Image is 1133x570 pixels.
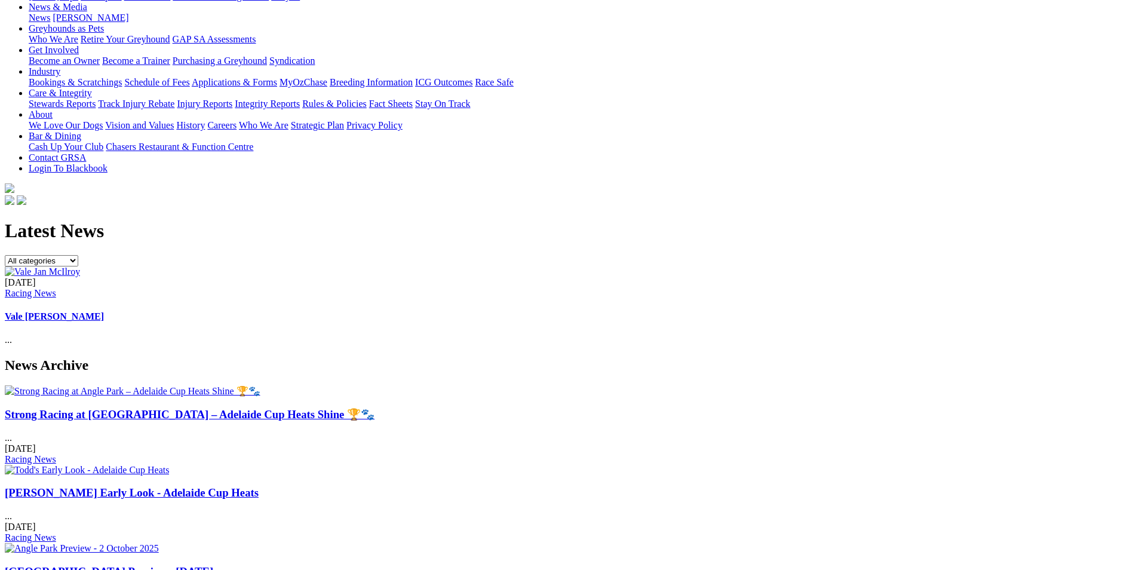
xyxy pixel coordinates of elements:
[29,45,79,55] a: Get Involved
[29,131,81,141] a: Bar & Dining
[5,443,36,453] span: [DATE]
[106,142,253,152] a: Chasers Restaurant & Function Centre
[269,56,315,66] a: Syndication
[302,99,367,109] a: Rules & Policies
[280,77,327,87] a: MyOzChase
[415,99,470,109] a: Stay On Track
[29,34,1128,45] div: Greyhounds as Pets
[5,454,56,464] a: Racing News
[5,543,159,554] img: Angle Park Preview - 2 October 2025
[29,109,53,119] a: About
[29,142,1128,152] div: Bar & Dining
[5,532,56,543] a: Racing News
[346,120,403,130] a: Privacy Policy
[177,99,232,109] a: Injury Reports
[239,120,288,130] a: Who We Are
[105,120,174,130] a: Vision and Values
[29,34,78,44] a: Who We Are
[29,163,108,173] a: Login To Blackbook
[29,77,122,87] a: Bookings & Scratchings
[369,99,413,109] a: Fact Sheets
[124,77,189,87] a: Schedule of Fees
[173,34,256,44] a: GAP SA Assessments
[5,408,1128,465] div: ...
[29,88,92,98] a: Care & Integrity
[29,120,1128,131] div: About
[81,34,170,44] a: Retire Your Greyhound
[5,277,1128,346] div: ...
[29,77,1128,88] div: Industry
[5,277,36,287] span: [DATE]
[29,152,86,163] a: Contact GRSA
[173,56,267,66] a: Purchasing a Greyhound
[5,288,56,298] a: Racing News
[5,385,260,397] img: Strong Racing at Angle Park – Adelaide Cup Heats Shine 🏆🐾
[291,120,344,130] a: Strategic Plan
[29,23,104,33] a: Greyhounds as Pets
[330,77,413,87] a: Breeding Information
[207,120,237,130] a: Careers
[29,66,60,76] a: Industry
[235,99,300,109] a: Integrity Reports
[5,195,14,205] img: facebook.svg
[5,183,14,193] img: logo-grsa-white.png
[29,56,100,66] a: Become an Owner
[29,56,1128,66] div: Get Involved
[5,486,1128,543] div: ...
[415,77,472,87] a: ICG Outcomes
[102,56,170,66] a: Become a Trainer
[5,220,1128,242] h1: Latest News
[5,522,36,532] span: [DATE]
[5,266,80,277] img: Vale Jan McIlroy
[98,99,174,109] a: Track Injury Rebate
[29,13,1128,23] div: News & Media
[29,99,96,109] a: Stewards Reports
[5,486,259,499] a: [PERSON_NAME] Early Look - Adelaide Cup Heats
[5,311,104,321] a: Vale [PERSON_NAME]
[5,357,1128,373] h2: News Archive
[17,195,26,205] img: twitter.svg
[192,77,277,87] a: Applications & Forms
[29,2,87,12] a: News & Media
[29,13,50,23] a: News
[5,465,169,476] img: Todd's Early Look - Adelaide Cup Heats
[5,408,374,421] a: Strong Racing at [GEOGRAPHIC_DATA] – Adelaide Cup Heats Shine 🏆🐾
[53,13,128,23] a: [PERSON_NAME]
[475,77,513,87] a: Race Safe
[29,120,103,130] a: We Love Our Dogs
[176,120,205,130] a: History
[29,142,103,152] a: Cash Up Your Club
[29,99,1128,109] div: Care & Integrity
